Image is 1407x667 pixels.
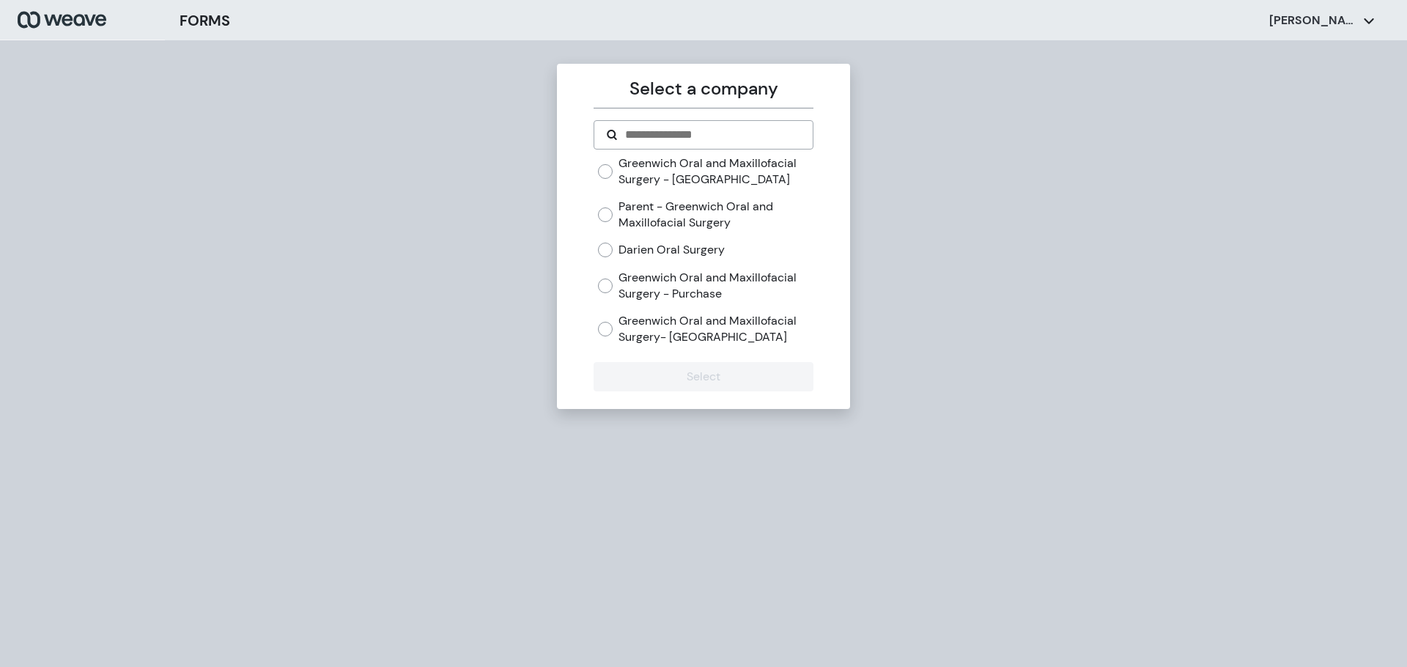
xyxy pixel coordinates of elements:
[624,126,800,144] input: Search
[618,313,813,344] label: Greenwich Oral and Maxillofacial Surgery- [GEOGRAPHIC_DATA]
[618,199,813,230] label: Parent - Greenwich Oral and Maxillofacial Surgery
[180,10,230,32] h3: FORMS
[618,155,813,187] label: Greenwich Oral and Maxillofacial Surgery - [GEOGRAPHIC_DATA]
[1269,12,1357,29] p: [PERSON_NAME] [PERSON_NAME]
[618,242,725,258] label: Darien Oral Surgery
[594,75,813,102] p: Select a company
[594,362,813,391] button: Select
[618,270,813,301] label: Greenwich Oral and Maxillofacial Surgery - Purchase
